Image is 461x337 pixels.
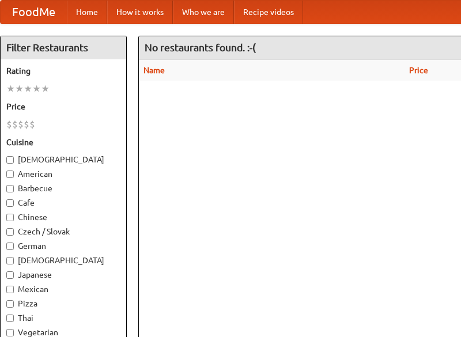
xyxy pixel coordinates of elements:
label: Chinese [6,211,120,223]
input: [DEMOGRAPHIC_DATA] [6,156,14,164]
input: Czech / Slovak [6,228,14,236]
h5: Rating [6,65,120,77]
label: Czech / Slovak [6,226,120,237]
input: Pizza [6,300,14,308]
a: FoodMe [1,1,67,24]
input: [DEMOGRAPHIC_DATA] [6,257,14,264]
input: Barbecue [6,185,14,192]
a: Recipe videos [234,1,303,24]
label: Cafe [6,197,120,209]
label: American [6,168,120,180]
label: Thai [6,312,120,324]
li: ★ [6,82,15,95]
h4: Filter Restaurants [1,36,126,59]
input: Thai [6,315,14,322]
label: [DEMOGRAPHIC_DATA] [6,255,120,266]
li: ★ [41,82,50,95]
label: German [6,240,120,252]
li: $ [18,118,24,131]
li: $ [12,118,18,131]
label: Barbecue [6,183,120,194]
a: Price [409,66,428,75]
input: German [6,243,14,250]
a: Name [143,66,165,75]
li: ★ [24,82,32,95]
label: [DEMOGRAPHIC_DATA] [6,154,120,165]
a: Who we are [173,1,234,24]
label: Japanese [6,269,120,281]
a: Home [67,1,107,24]
li: $ [24,118,29,131]
input: Vegetarian [6,329,14,336]
label: Pizza [6,298,120,309]
input: Chinese [6,214,14,221]
input: American [6,171,14,178]
h5: Price [6,101,120,112]
a: How it works [107,1,173,24]
input: Cafe [6,199,14,207]
li: $ [29,118,35,131]
li: ★ [32,82,41,95]
label: Mexican [6,283,120,295]
input: Mexican [6,286,14,293]
li: ★ [15,82,24,95]
input: Japanese [6,271,14,279]
h5: Cuisine [6,137,120,148]
li: $ [6,118,12,131]
ng-pluralize: No restaurants found. :-( [145,42,256,53]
